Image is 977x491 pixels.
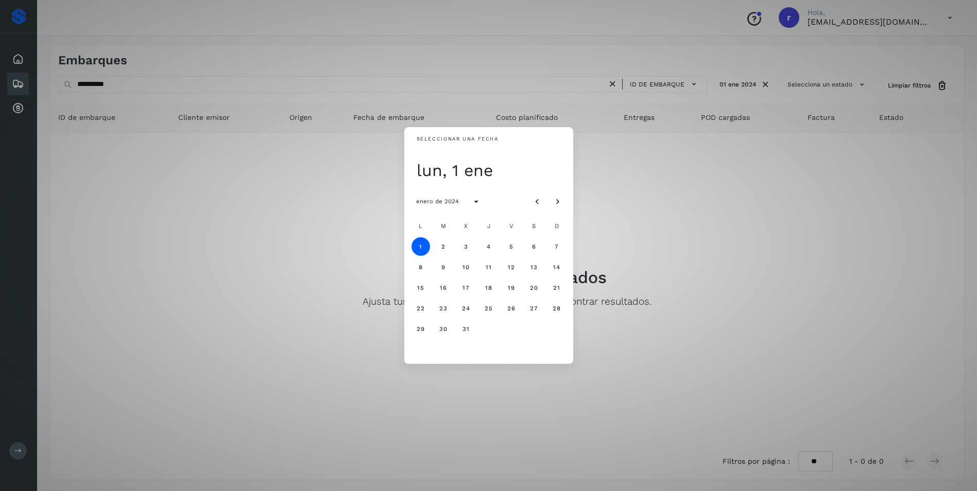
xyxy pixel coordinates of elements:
button: domingo, 7 de enero de 2024 [547,237,566,256]
button: miércoles, 24 de enero de 2024 [457,299,475,318]
button: jueves, 18 de enero de 2024 [479,278,498,297]
button: viernes, 26 de enero de 2024 [502,299,521,318]
button: domingo, 28 de enero de 2024 [547,299,566,318]
button: jueves, 11 de enero de 2024 [479,258,498,276]
span: 5 [509,243,513,250]
span: 27 [529,305,538,312]
button: miércoles, 31 de enero de 2024 [457,320,475,338]
button: viernes, 12 de enero de 2024 [502,258,521,276]
button: miércoles, 17 de enero de 2024 [457,278,475,297]
button: viernes, 5 de enero de 2024 [502,237,521,256]
span: 22 [416,305,425,312]
button: Mes siguiente [549,192,567,211]
div: L [410,216,431,236]
span: 28 [552,305,561,312]
span: 6 [532,243,536,250]
span: 20 [529,284,538,291]
button: martes, 16 de enero de 2024 [434,278,453,297]
span: 25 [484,305,493,312]
span: 7 [554,243,559,250]
div: V [501,216,522,236]
span: 16 [439,284,447,291]
button: jueves, 25 de enero de 2024 [479,299,498,318]
button: martes, 2 de enero de 2024 [434,237,453,256]
button: lunes, 29 de enero de 2024 [412,320,430,338]
span: 31 [462,325,470,332]
span: 29 [416,325,425,332]
button: domingo, 21 de enero de 2024 [547,278,566,297]
button: sábado, 20 de enero de 2024 [525,278,543,297]
button: martes, 23 de enero de 2024 [434,299,453,318]
button: miércoles, 10 de enero de 2024 [457,258,475,276]
div: S [524,216,544,236]
span: 18 [485,284,492,291]
span: 14 [553,264,560,271]
button: Mes anterior [528,192,546,211]
span: 8 [418,264,423,271]
span: 13 [530,264,538,271]
button: martes, 30 de enero de 2024 [434,320,453,338]
span: 2 [441,243,445,250]
button: domingo, 14 de enero de 2024 [547,258,566,276]
button: viernes, 19 de enero de 2024 [502,278,521,297]
button: lunes, 8 de enero de 2024 [412,258,430,276]
span: enero de 2024 [416,198,459,205]
button: sábado, 27 de enero de 2024 [525,299,543,318]
span: 3 [464,243,468,250]
span: 15 [417,284,424,291]
div: M [433,216,454,236]
div: lun, 1 ene [417,160,567,181]
button: sábado, 6 de enero de 2024 [525,237,543,256]
span: 10 [462,264,470,271]
span: 26 [507,305,516,312]
span: 12 [507,264,515,271]
span: 4 [486,243,491,250]
button: lunes, 22 de enero de 2024 [412,299,430,318]
span: 9 [441,264,445,271]
span: 1 [419,243,422,250]
button: martes, 9 de enero de 2024 [434,258,453,276]
div: Seleccionar una fecha [417,135,499,143]
span: 19 [507,284,515,291]
div: J [478,216,499,236]
button: enero de 2024 [407,192,467,211]
div: D [546,216,567,236]
button: Seleccionar año [467,192,486,211]
button: miércoles, 3 de enero de 2024 [457,237,475,256]
button: jueves, 4 de enero de 2024 [479,237,498,256]
span: 11 [485,264,492,271]
span: 23 [439,305,448,312]
button: lunes, 1 de enero de 2024 [412,237,430,256]
span: 17 [462,284,470,291]
div: X [456,216,476,236]
span: 24 [461,305,470,312]
button: sábado, 13 de enero de 2024 [525,258,543,276]
button: lunes, 15 de enero de 2024 [412,278,430,297]
span: 30 [439,325,448,332]
span: 21 [553,284,560,291]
